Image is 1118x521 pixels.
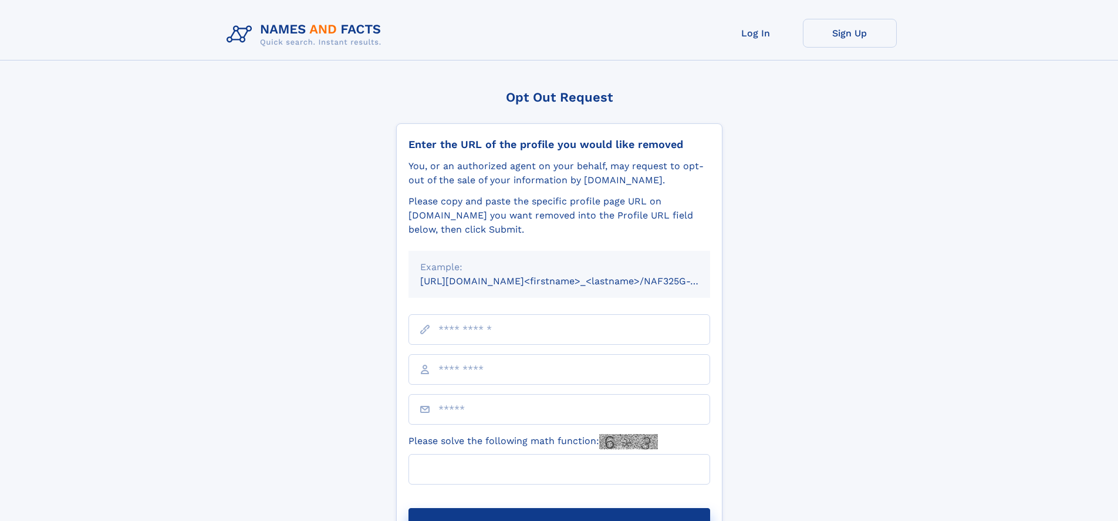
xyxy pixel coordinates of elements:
[420,275,732,287] small: [URL][DOMAIN_NAME]<firstname>_<lastname>/NAF325G-xxxxxxxx
[222,19,391,51] img: Logo Names and Facts
[408,434,658,449] label: Please solve the following math function:
[803,19,897,48] a: Sign Up
[709,19,803,48] a: Log In
[420,260,698,274] div: Example:
[396,90,722,105] div: Opt Out Request
[408,138,710,151] div: Enter the URL of the profile you would like removed
[408,159,710,187] div: You, or an authorized agent on your behalf, may request to opt-out of the sale of your informatio...
[408,194,710,237] div: Please copy and paste the specific profile page URL on [DOMAIN_NAME] you want removed into the Pr...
